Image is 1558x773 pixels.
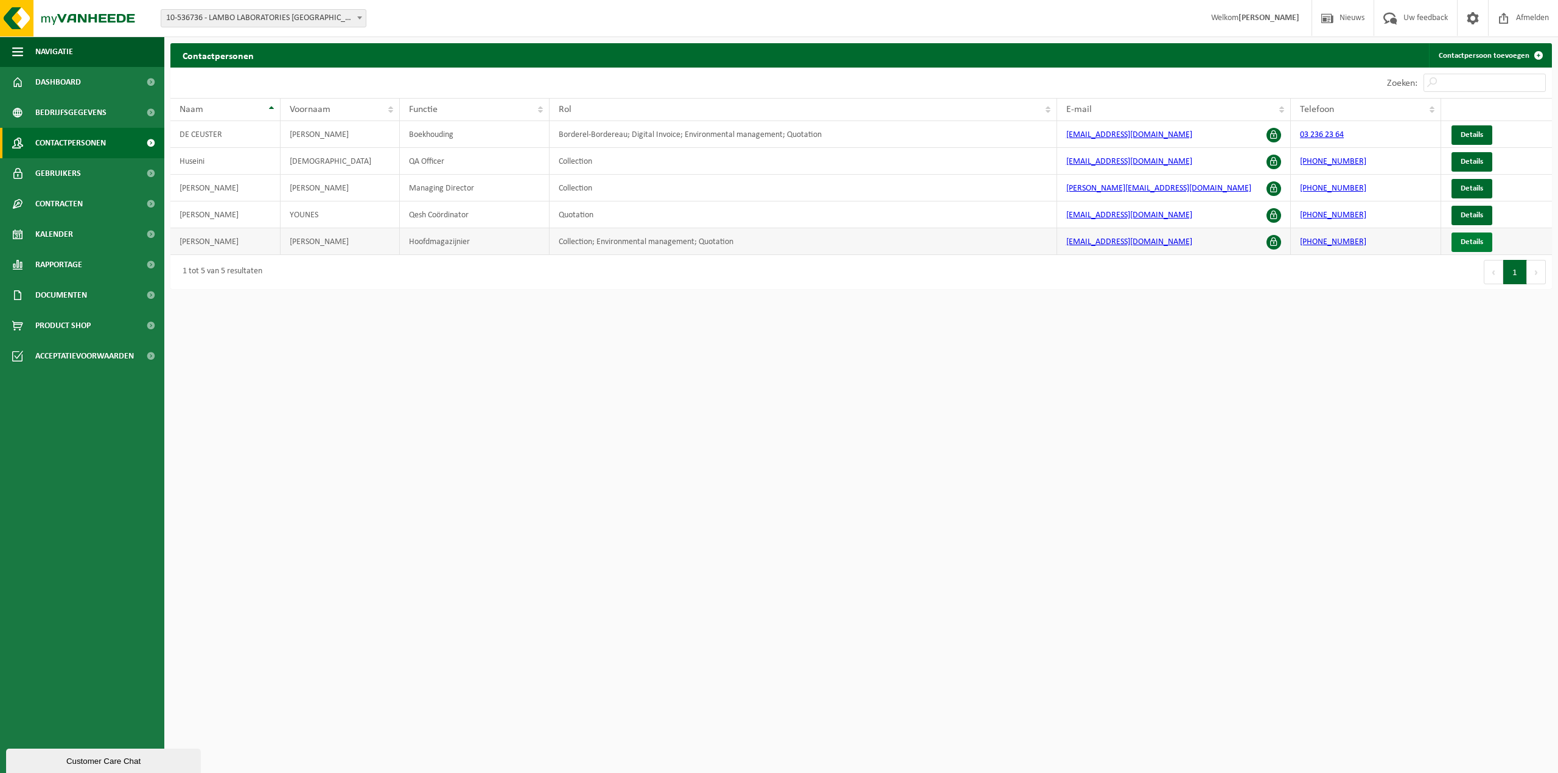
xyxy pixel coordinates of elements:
td: [PERSON_NAME] [281,175,399,201]
a: Details [1451,152,1492,172]
span: Details [1461,158,1483,166]
div: 1 tot 5 van 5 resultaten [176,261,262,283]
a: [EMAIL_ADDRESS][DOMAIN_NAME] [1066,157,1192,166]
span: Bedrijfsgegevens [35,97,107,128]
span: Navigatie [35,37,73,67]
td: Borderel-Bordereau; Digital Invoice; Environmental management; Quotation [550,121,1057,148]
span: Rol [559,105,571,114]
span: Rapportage [35,250,82,280]
span: 10-536736 - LAMBO LABORATORIES NV - WIJNEGEM [161,9,366,27]
td: Collection [550,175,1057,201]
span: Acceptatievoorwaarden [35,341,134,371]
td: [PERSON_NAME] [170,201,281,228]
a: [PHONE_NUMBER] [1300,211,1366,220]
a: 03 236 23 64 [1300,130,1344,139]
a: [PHONE_NUMBER] [1300,157,1366,166]
a: [EMAIL_ADDRESS][DOMAIN_NAME] [1066,130,1192,139]
span: Contactpersonen [35,128,106,158]
h2: Contactpersonen [170,43,266,67]
a: [PHONE_NUMBER] [1300,184,1366,193]
span: Telefoon [1300,105,1334,114]
td: DE CEUSTER [170,121,281,148]
a: [EMAIL_ADDRESS][DOMAIN_NAME] [1066,237,1192,247]
td: Collection [550,148,1057,175]
td: [DEMOGRAPHIC_DATA] [281,148,399,175]
td: Managing Director [400,175,550,201]
a: Details [1451,179,1492,198]
span: 10-536736 - LAMBO LABORATORIES NV - WIJNEGEM [161,10,366,27]
td: Huseini [170,148,281,175]
a: [PERSON_NAME][EMAIL_ADDRESS][DOMAIN_NAME] [1066,184,1251,193]
button: 1 [1503,260,1527,284]
a: [EMAIL_ADDRESS][DOMAIN_NAME] [1066,211,1192,220]
td: QA Officer [400,148,550,175]
td: [PERSON_NAME] [170,228,281,255]
button: Next [1527,260,1546,284]
td: [PERSON_NAME] [281,228,399,255]
span: Gebruikers [35,158,81,189]
td: Boekhouding [400,121,550,148]
a: Details [1451,233,1492,252]
td: Collection; Environmental management; Quotation [550,228,1057,255]
a: Details [1451,206,1492,225]
span: Kalender [35,219,73,250]
td: [PERSON_NAME] [281,121,399,148]
td: Qesh Coördinator [400,201,550,228]
span: Functie [409,105,438,114]
strong: [PERSON_NAME] [1238,13,1299,23]
span: Voornaam [290,105,330,114]
span: Details [1461,131,1483,139]
iframe: chat widget [6,746,203,773]
span: E-mail [1066,105,1092,114]
td: YOUNES [281,201,399,228]
a: Contactpersoon toevoegen [1429,43,1551,68]
span: Contracten [35,189,83,219]
span: Product Shop [35,310,91,341]
span: Details [1461,238,1483,246]
button: Previous [1484,260,1503,284]
span: Naam [180,105,203,114]
label: Zoeken: [1387,79,1417,88]
a: [PHONE_NUMBER] [1300,237,1366,247]
span: Dashboard [35,67,81,97]
td: Quotation [550,201,1057,228]
span: Documenten [35,280,87,310]
a: Details [1451,125,1492,145]
span: Details [1461,211,1483,219]
td: [PERSON_NAME] [170,175,281,201]
span: Details [1461,184,1483,192]
td: Hoofdmagazijnier [400,228,550,255]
